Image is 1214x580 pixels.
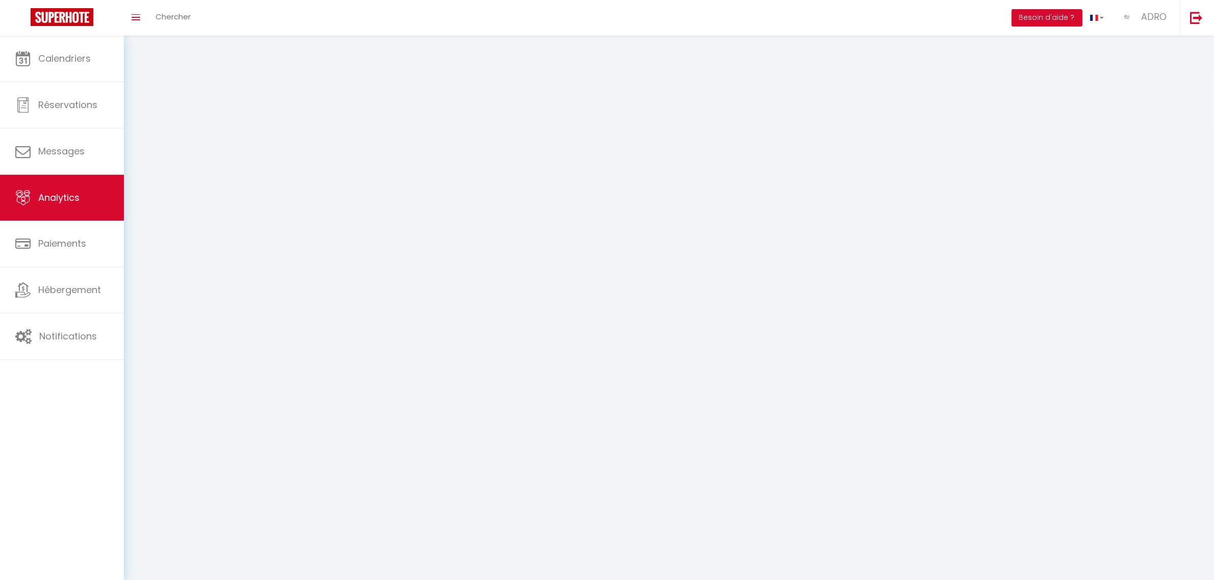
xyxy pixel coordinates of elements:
[31,8,93,26] img: Super Booking
[38,145,85,157] span: Messages
[1012,9,1082,27] button: Besoin d'aide ?
[38,52,91,65] span: Calendriers
[38,191,80,204] span: Analytics
[38,98,97,111] span: Réservations
[39,330,97,342] span: Notifications
[1141,10,1167,23] span: ADRO
[1190,11,1203,24] img: logout
[38,237,86,250] span: Paiements
[38,283,101,296] span: Hébergement
[1119,9,1134,24] img: ...
[156,11,191,22] span: Chercher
